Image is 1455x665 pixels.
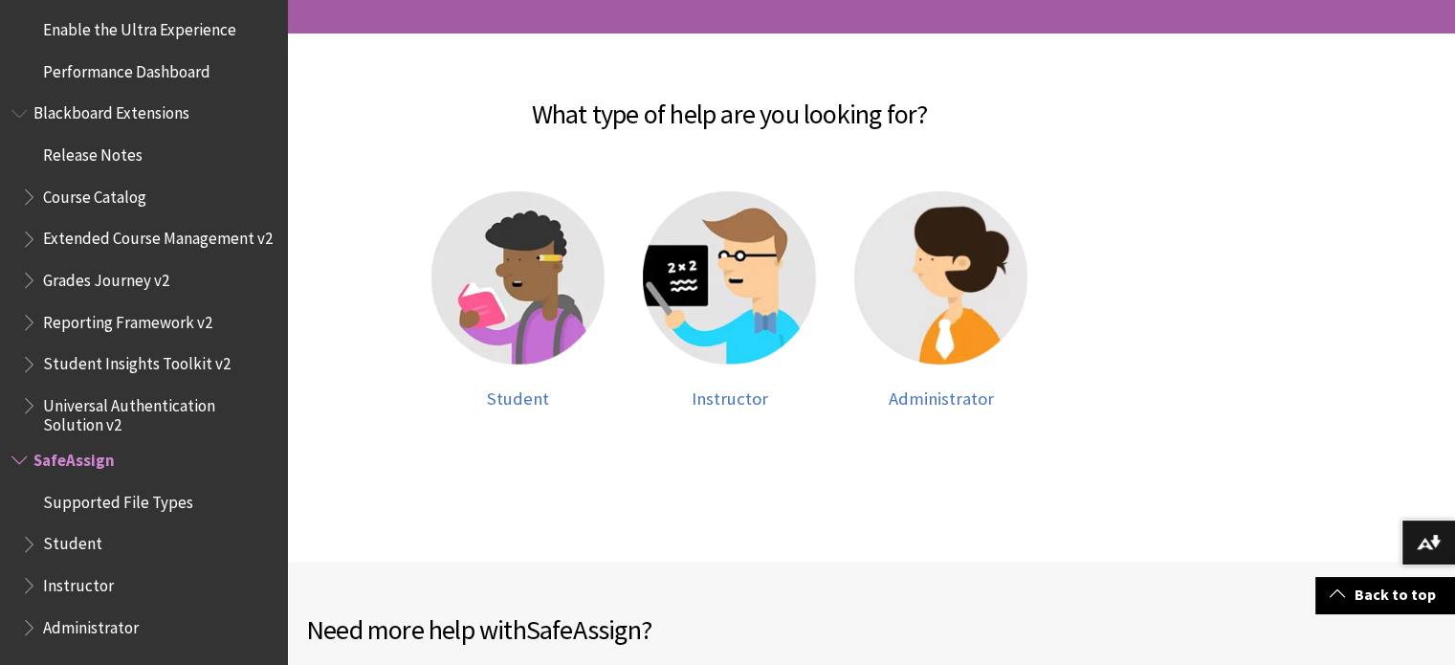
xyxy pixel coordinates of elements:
h2: What type of help are you looking for? [306,71,1153,134]
span: Student [43,528,102,554]
span: SafeAssign [33,444,115,470]
span: Performance Dashboard [43,55,210,81]
span: Blackboard Extensions [33,98,189,123]
span: Student [487,388,549,410]
a: Student help Student [431,191,605,409]
span: Administrator [889,388,994,410]
h2: Need more help with ? [306,610,871,650]
span: Universal Authentication Solution v2 [43,389,274,434]
span: Course Catalog [43,181,146,207]
span: Extended Course Management v2 [43,223,273,249]
span: Reporting Framework v2 [43,306,212,332]
a: Instructor help Instructor [643,191,816,409]
img: Instructor help [643,191,816,365]
span: Supported File Types [43,486,193,512]
a: Back to top [1315,577,1455,612]
nav: Book outline for Blackboard SafeAssign [11,444,276,643]
span: Administrator [43,611,139,637]
span: Instructor [43,569,114,595]
img: Administrator help [854,191,1027,365]
span: Release Notes [43,139,143,165]
img: Student help [431,191,605,365]
span: SafeAssign [526,612,641,647]
span: Grades Journey v2 [43,264,169,290]
span: Student Insights Toolkit v2 [43,348,231,374]
span: Enable the Ultra Experience [43,13,236,39]
nav: Book outline for Blackboard Extensions [11,98,276,435]
a: Administrator help Administrator [854,191,1027,409]
span: Instructor [692,388,768,410]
